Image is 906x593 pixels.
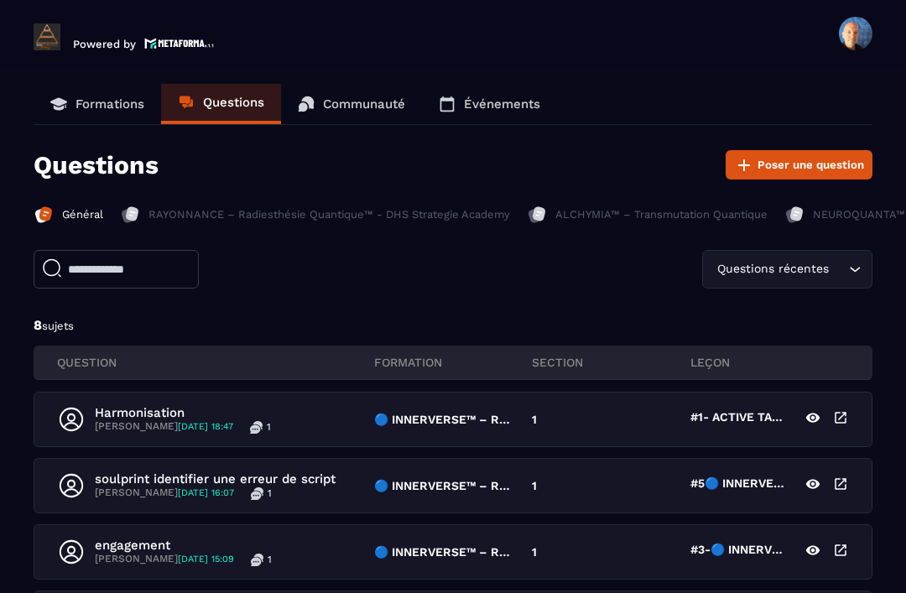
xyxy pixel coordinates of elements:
p: 🔵 INNERVERSE™ – Reprogrammation Quantique & Activation du Soi Réel [374,479,515,492]
img: formation-icon-inac.db86bb20.svg [527,205,547,225]
p: Événements [464,96,540,112]
button: Poser une question [726,150,872,179]
span: sujets [42,320,74,332]
p: leçon [690,355,849,370]
p: 1 [267,420,271,434]
img: formation-icon-active.2ea72e5a.svg [34,205,54,225]
p: soulprint identifier une erreur de script [95,471,336,486]
p: [PERSON_NAME] [95,420,233,434]
p: FORMATION [374,355,533,370]
p: engagement [95,538,272,553]
a: Communauté [281,84,422,124]
span: [DATE] 18:47 [178,421,233,432]
p: RAYONNANCE – Radiesthésie Quantique™ - DHS Strategie Academy [148,207,510,222]
a: Événements [422,84,557,124]
p: 1 [532,413,537,426]
p: 🔵 INNERVERSE™ – Reprogrammation Quantique & Activation du Soi Réel [374,545,515,559]
img: formation-icon-inac.db86bb20.svg [784,205,804,225]
p: 🔵 INNERVERSE™ – Reprogrammation Quantique & Activation du Soi Réel [374,413,515,426]
p: QUESTION [57,355,374,370]
p: 1 [268,486,272,500]
p: #5🔵 INNERVERSE™–LES 4 PALIERS VERS TA PRISE DE CONSCIENCE RÉUSSIE [690,476,785,495]
p: #3-🔵 INNERVERSE™-ACTIVATION PUISSANTE [690,543,785,561]
p: ALCHYMIA™ – Transmutation Quantique [555,207,768,222]
p: 8 [34,316,872,335]
p: #1- ACTIVE TA PUISSANCE INTÉRIEURE [690,410,785,429]
p: section [532,355,690,370]
img: logo [144,36,215,50]
p: 1 [268,553,272,566]
img: logo-branding [34,23,60,50]
span: Questions récentes [713,260,832,278]
div: Search for option [702,250,872,289]
p: Général [62,207,103,222]
span: [DATE] 16:07 [178,487,234,498]
span: [DATE] 15:09 [178,554,234,564]
input: Search for option [832,260,845,278]
img: formation-icon-inac.db86bb20.svg [120,205,140,225]
a: Formations [34,84,161,124]
p: Harmonisation [95,405,271,420]
p: [PERSON_NAME] [95,553,234,566]
p: Communauté [323,96,405,112]
p: [PERSON_NAME] [95,486,234,500]
p: Questions [34,150,159,179]
p: Formations [75,96,144,112]
p: 1 [532,479,537,492]
a: Questions [161,84,281,124]
p: Questions [203,95,264,110]
p: Powered by [73,38,136,50]
p: 1 [532,545,537,559]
